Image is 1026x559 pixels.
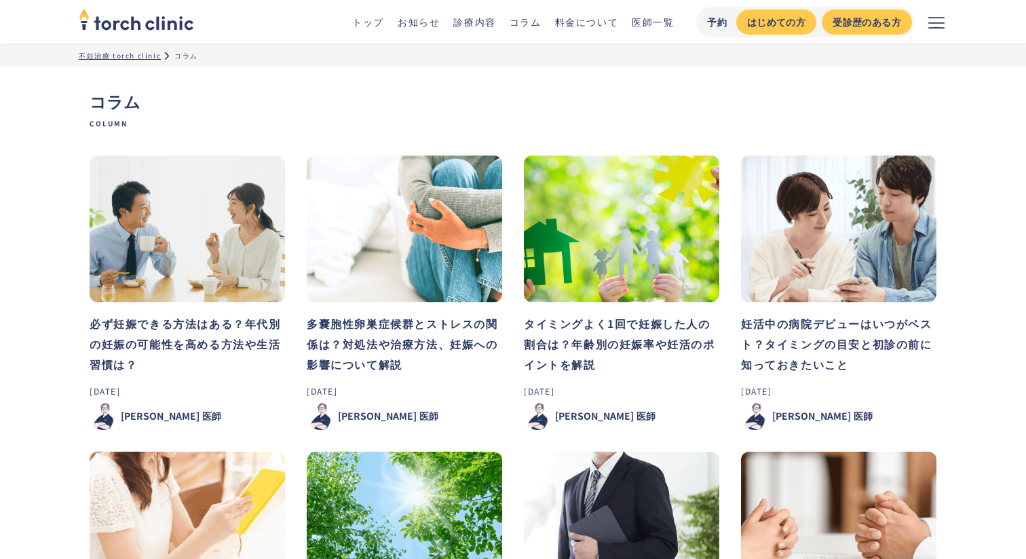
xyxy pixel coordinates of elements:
[79,10,194,34] a: home
[736,10,816,35] a: はじめての方
[555,15,619,29] a: 料金について
[747,15,805,29] div: はじめての方
[398,15,440,29] a: お知らせ
[555,409,634,423] div: [PERSON_NAME]
[524,385,719,397] div: [DATE]
[90,119,936,128] span: Column
[524,313,719,374] h3: タイミングよく1回で妊娠した人の割合は？年齢別の妊娠率や妊活のポイントを解説
[352,15,384,29] a: トップ
[307,385,502,397] div: [DATE]
[822,10,912,35] a: 受診歴のある方
[90,89,936,128] h1: コラム
[79,50,161,60] a: 不妊治療 torch clinic
[510,15,541,29] a: コラム
[707,15,728,29] div: 予約
[741,156,936,430] a: 妊活中の病院デビューはいつがベスト？タイミングの目安と初診の前に知っておきたいこと[DATE][PERSON_NAME]医師
[307,313,502,374] h3: 多嚢胞性卵巣症候群とストレスの関係は？対処法や治療方法、妊娠への影響について解説
[90,156,285,430] a: 必ず妊娠できる方法はある？年代別の妊娠の可能性を高める方法や生活習慣は？[DATE][PERSON_NAME]医師
[453,15,495,29] a: 診療内容
[854,409,873,423] div: 医師
[524,156,719,430] a: タイミングよく1回で妊娠した人の割合は？年齢別の妊娠率や妊活のポイントを解説[DATE][PERSON_NAME]医師
[90,385,285,397] div: [DATE]
[121,409,199,423] div: [PERSON_NAME]
[632,15,674,29] a: 医師一覧
[174,50,198,60] div: コラム
[741,313,936,374] h3: 妊活中の病院デビューはいつがベスト？タイミングの目安と初診の前に知っておきたいこと
[833,15,901,29] div: 受診歴のある方
[636,409,655,423] div: 医師
[772,409,851,423] div: [PERSON_NAME]
[79,4,194,34] img: torch clinic
[90,313,285,374] h3: 必ず妊娠できる方法はある？年代別の妊娠の可能性を高める方法や生活習慣は？
[419,409,438,423] div: 医師
[307,156,502,430] a: 多嚢胞性卵巣症候群とストレスの関係は？対処法や治療方法、妊娠への影響について解説[DATE][PERSON_NAME]医師
[741,385,936,397] div: [DATE]
[202,409,221,423] div: 医師
[338,409,417,423] div: [PERSON_NAME]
